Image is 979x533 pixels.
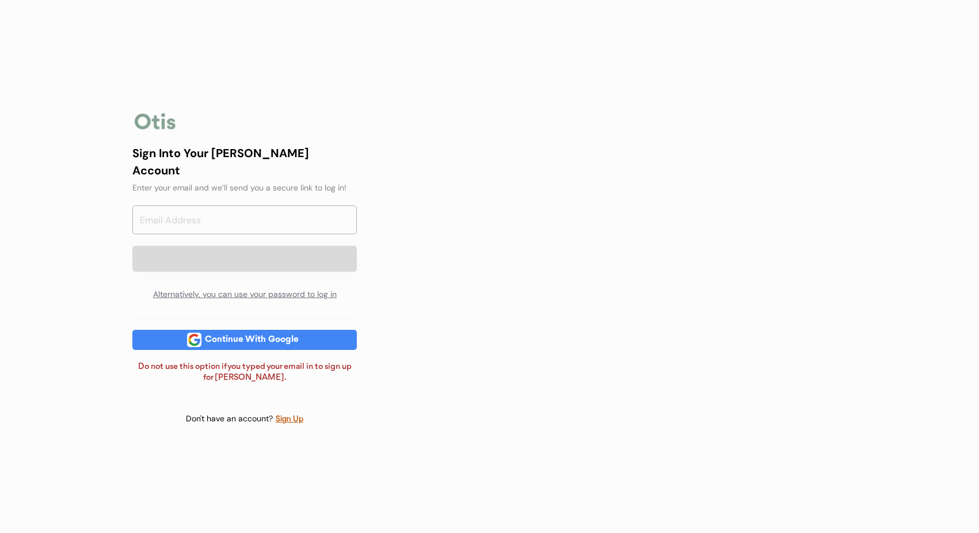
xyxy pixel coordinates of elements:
div: Do not use this option if you typed your email in to sign up for [PERSON_NAME]. [132,361,357,384]
div: Continue With Google [201,336,302,344]
div: Sign Up [275,413,304,426]
div: Sign Into Your [PERSON_NAME] Account [132,144,357,179]
div: Enter your email and we’ll send you a secure link to log in! [132,182,357,194]
div: Don't have an account? [186,413,275,425]
div: Alternatively, you can use your password to log in [132,283,357,306]
input: Email Address [132,205,357,234]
